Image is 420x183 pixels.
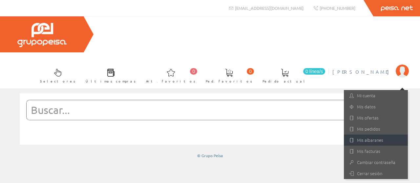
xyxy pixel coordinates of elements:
span: Selectores [40,78,75,84]
span: [EMAIL_ADDRESS][DOMAIN_NAME] [235,5,304,11]
a: Mis albaranes [344,135,408,146]
a: Selectores [33,63,79,87]
a: Mis datos [344,101,408,112]
a: Últimas compras [79,63,139,87]
div: © Grupo Peisa [20,153,400,158]
img: Grupo Peisa [17,23,67,47]
a: Mis ofertas [344,112,408,123]
span: [PERSON_NAME] [332,68,392,75]
span: Últimas compras [86,78,136,84]
span: Pedido actual [262,78,307,84]
span: [PHONE_NUMBER] [320,5,355,11]
a: Cerrar sesión [344,168,408,179]
a: Mis pedidos [344,123,408,135]
span: 0 [190,68,197,75]
a: [PERSON_NAME] [332,63,409,69]
span: Art. favoritos [146,78,196,84]
input: Buscar... [27,100,377,120]
span: 0 línea/s [303,68,325,75]
span: 0 [247,68,254,75]
span: Ped. favoritos [206,78,252,84]
a: Mis facturas [344,146,408,157]
a: Mi cuenta [344,90,408,101]
a: Cambiar contraseña [344,157,408,168]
